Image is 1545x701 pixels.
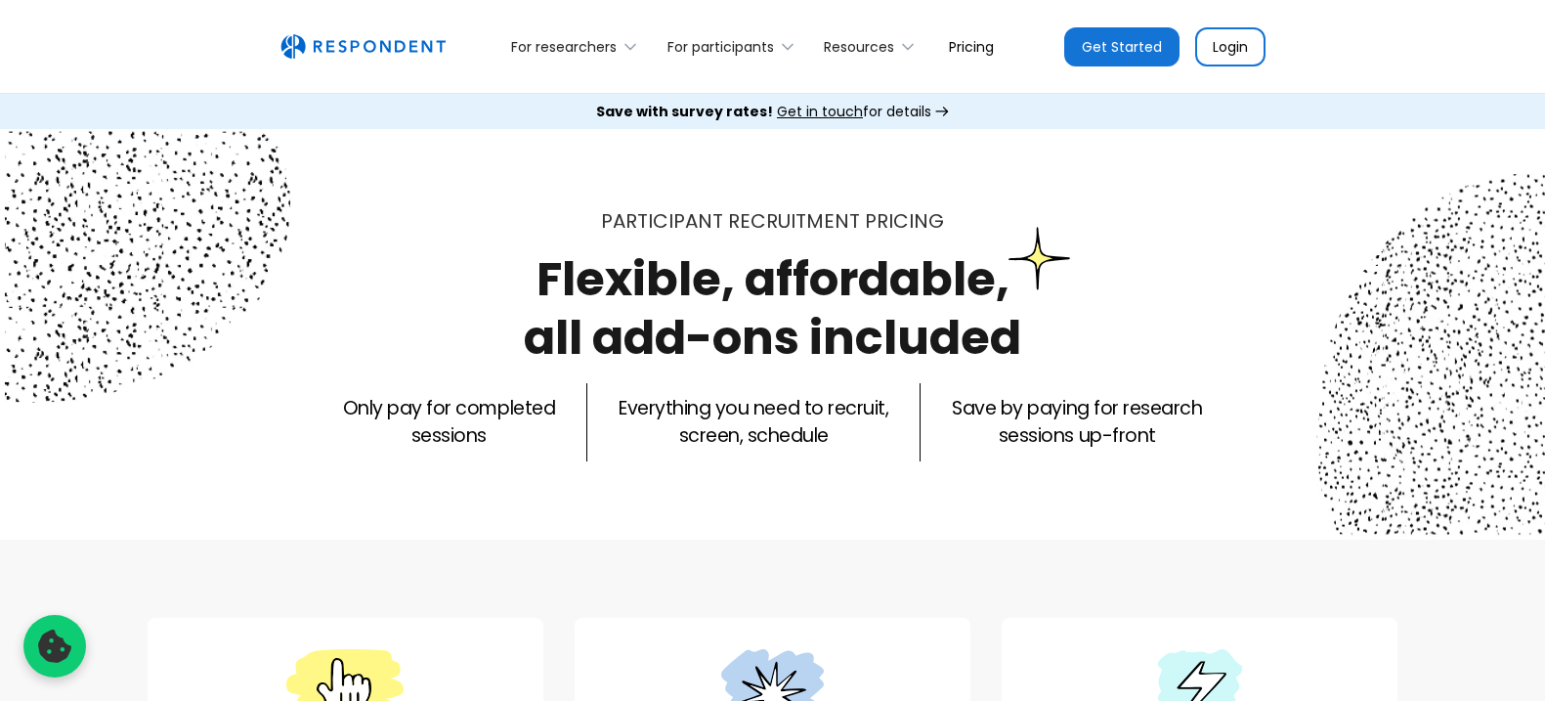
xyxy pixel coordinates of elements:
[601,207,860,235] span: Participant recruitment
[1064,27,1180,66] a: Get Started
[824,37,894,57] div: Resources
[667,37,774,57] div: For participants
[500,23,656,69] div: For researchers
[865,207,944,235] span: PRICING
[1195,27,1266,66] a: Login
[343,395,555,450] p: Only pay for completed sessions
[933,23,1009,69] a: Pricing
[511,37,617,57] div: For researchers
[619,395,888,450] p: Everything you need to recruit, screen, schedule
[656,23,812,69] div: For participants
[524,246,1021,371] h1: Flexible, affordable, all add-ons included
[952,395,1202,450] p: Save by paying for research sessions up-front
[777,102,863,121] span: Get in touch
[280,34,446,60] a: home
[596,102,931,121] div: for details
[596,102,773,121] strong: Save with survey rates!
[813,23,933,69] div: Resources
[280,34,446,60] img: Untitled UI logotext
